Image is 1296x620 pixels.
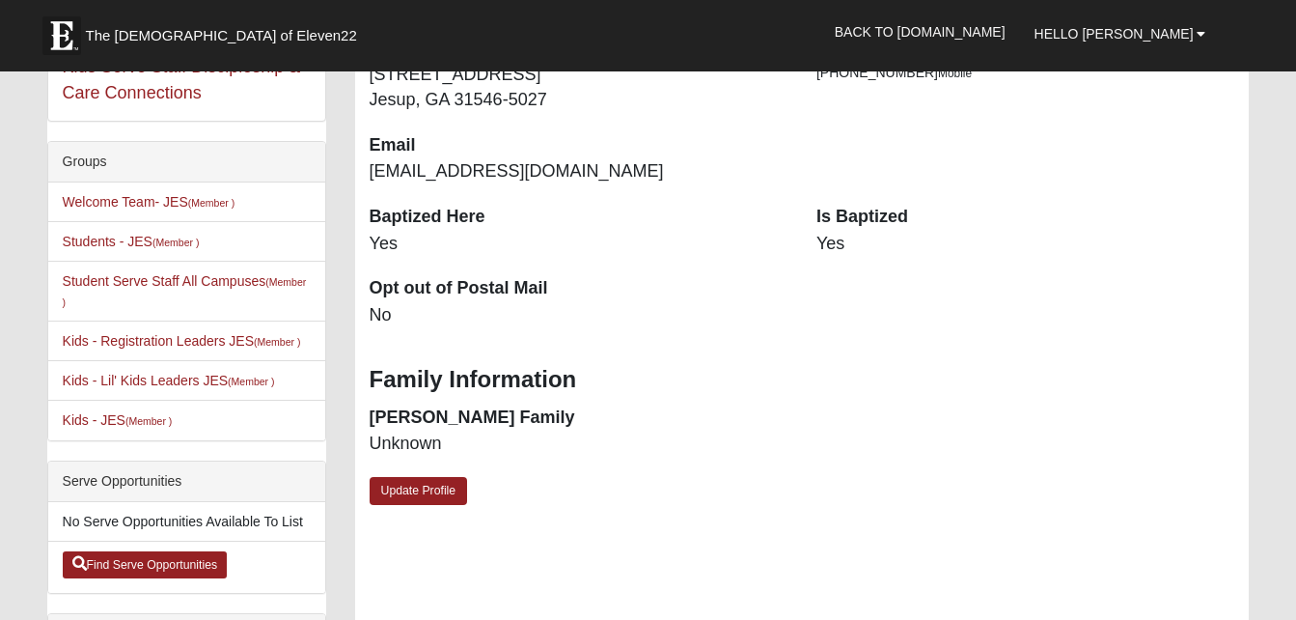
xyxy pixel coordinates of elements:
[816,205,1234,230] dt: Is Baptized
[820,8,1020,56] a: Back to [DOMAIN_NAME]
[48,502,325,542] li: No Serve Opportunities Available To List
[63,412,173,428] a: Kids - JES(Member )
[370,477,468,505] a: Update Profile
[228,376,274,387] small: (Member )
[938,67,972,80] span: Mobile
[370,366,1235,394] h3: Family Information
[48,462,325,502] div: Serve Opportunities
[63,273,307,309] a: Student Serve Staff All Campuses(Member )
[370,205,787,230] dt: Baptized Here
[370,159,787,184] dd: [EMAIL_ADDRESS][DOMAIN_NAME]
[63,373,275,388] a: Kids - Lil' Kids Leaders JES(Member )
[370,133,787,158] dt: Email
[63,333,301,349] a: Kids - Registration Leaders JES(Member )
[370,63,787,112] dd: [STREET_ADDRESS] Jesup, GA 31546-5027
[254,336,300,348] small: (Member )
[188,197,234,209] small: (Member )
[1034,26,1194,42] span: Hello [PERSON_NAME]
[63,551,228,578] a: Find Serve Opportunities
[370,276,787,301] dt: Opt out of Postal Mail
[370,432,787,457] dd: Unknown
[48,142,325,183] div: Groups
[152,237,199,248] small: (Member )
[370,406,787,431] dt: [PERSON_NAME] Family
[370,232,787,257] dd: Yes
[42,16,81,55] img: Eleven22 logo
[86,26,357,45] span: The [DEMOGRAPHIC_DATA] of Eleven22
[63,194,235,210] a: Welcome Team- JES(Member )
[1020,10,1221,58] a: Hello [PERSON_NAME]
[33,7,419,55] a: The [DEMOGRAPHIC_DATA] of Eleven22
[816,232,1234,257] dd: Yes
[370,303,787,328] dd: No
[816,63,1234,83] li: [PHONE_NUMBER]
[63,234,200,249] a: Students - JES(Member )
[125,415,172,427] small: (Member )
